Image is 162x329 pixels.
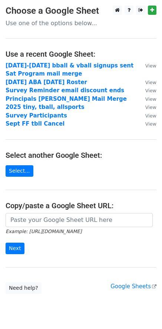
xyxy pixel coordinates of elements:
h4: Use a recent Google Sheet: [6,50,156,59]
a: Sept FF tbll Cancel [6,120,65,127]
small: View [145,113,156,119]
a: View [138,104,156,110]
input: Next [6,243,24,254]
a: View [138,87,156,94]
a: Principals [PERSON_NAME] Mail Merge [6,96,127,102]
a: [DATE]-[DATE] bball & vball signups sent Sat Program mail merge [6,62,133,77]
small: View [145,96,156,102]
small: View [145,80,156,85]
a: Google Sheets [110,283,156,290]
small: View [145,104,156,110]
p: Use one of the options below... [6,19,156,27]
a: View [138,79,156,86]
small: View [145,63,156,69]
a: View [138,120,156,127]
a: Need help? [6,282,42,294]
a: Survey Participants [6,112,67,119]
h4: Copy/paste a Google Sheet URL: [6,201,156,210]
input: Paste your Google Sheet URL here [6,213,153,227]
a: Select... [6,165,33,177]
h3: Choose a Google Sheet [6,6,156,16]
h4: Select another Google Sheet: [6,151,156,160]
a: View [138,112,156,119]
a: Survey Reminder email discount ends [6,87,124,94]
small: View [145,88,156,93]
a: View [138,96,156,102]
small: Example: [URL][DOMAIN_NAME] [6,229,82,234]
a: [DATE] ABA [DATE] Roster [6,79,87,86]
a: 2025 tiny, tball, allsports [6,104,85,110]
a: View [138,62,156,69]
small: View [145,121,156,127]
